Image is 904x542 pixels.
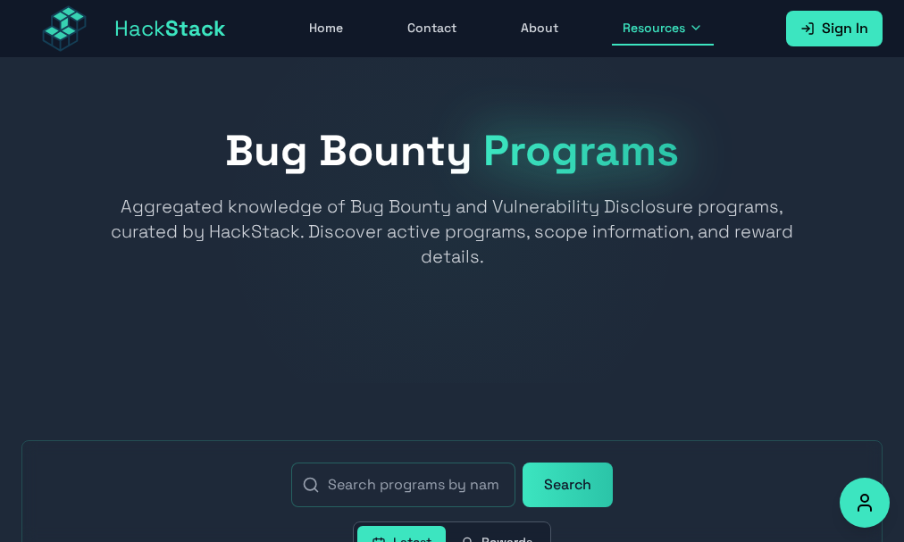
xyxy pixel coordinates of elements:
[840,478,890,528] button: Accessibility Options
[483,123,679,178] span: Programs
[109,194,795,269] p: Aggregated knowledge of Bug Bounty and Vulnerability Disclosure programs, curated by HackStack. D...
[397,12,467,46] a: Contact
[21,129,883,172] h1: Bug Bounty
[298,12,354,46] a: Home
[612,12,714,46] button: Resources
[786,11,883,46] a: Sign In
[822,18,868,39] span: Sign In
[114,14,226,43] span: Hack
[623,19,685,37] span: Resources
[523,463,613,507] button: Search
[510,12,569,46] a: About
[291,463,515,507] input: Search programs by name, platform, or description...
[165,14,226,42] span: Stack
